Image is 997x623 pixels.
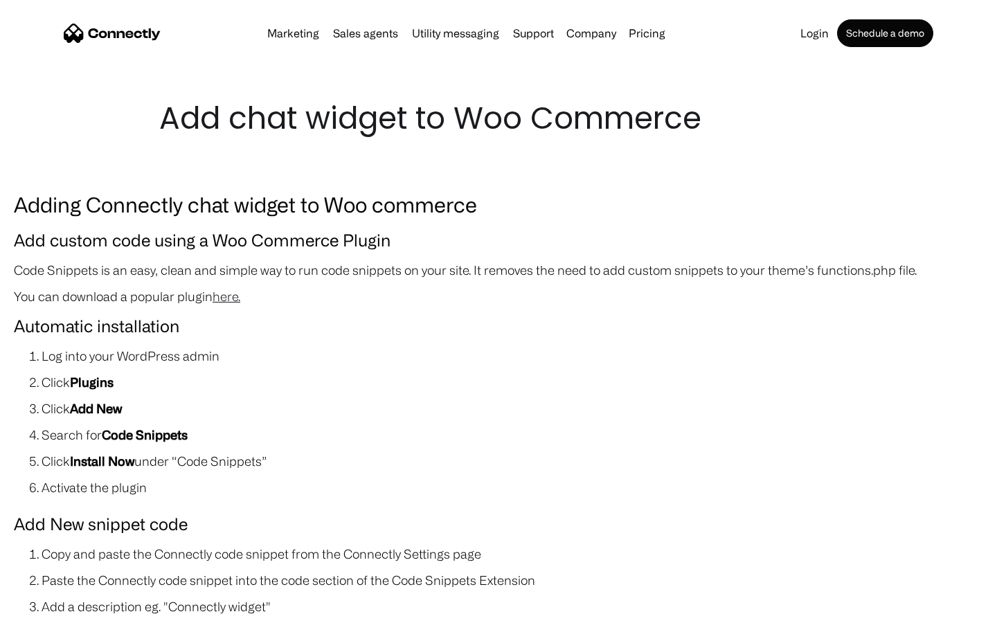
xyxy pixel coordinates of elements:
[327,28,404,39] a: Sales agents
[159,97,838,140] h1: Add chat widget to Woo Commerce
[14,511,983,537] h4: Add New snippet code
[42,372,983,392] li: Click
[70,375,114,389] strong: Plugins
[42,425,983,444] li: Search for
[623,28,671,39] a: Pricing
[837,19,933,47] a: Schedule a demo
[566,24,616,43] div: Company
[42,597,983,616] li: Add a description eg. "Connectly widget"
[795,28,834,39] a: Login
[102,428,188,442] strong: Code Snippets
[42,478,983,497] li: Activate the plugin
[42,399,983,418] li: Click
[262,28,325,39] a: Marketing
[42,346,983,365] li: Log into your WordPress admin
[42,570,983,590] li: Paste the Connectly code snippet into the code section of the Code Snippets Extension
[70,401,122,415] strong: Add New
[14,188,983,220] h3: Adding Connectly chat widget to Woo commerce
[14,260,983,280] p: Code Snippets is an easy, clean and simple way to run code snippets on your site. It removes the ...
[70,454,134,468] strong: Install Now
[406,28,505,39] a: Utility messaging
[14,599,83,618] aside: Language selected: English
[14,227,983,253] h4: Add custom code using a Woo Commerce Plugin
[508,28,559,39] a: Support
[213,289,240,303] a: here.
[14,287,983,306] p: You can download a popular plugin
[42,544,983,563] li: Copy and paste the Connectly code snippet from the Connectly Settings page
[28,599,83,618] ul: Language list
[14,313,983,339] h4: Automatic installation
[42,451,983,471] li: Click under “Code Snippets”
